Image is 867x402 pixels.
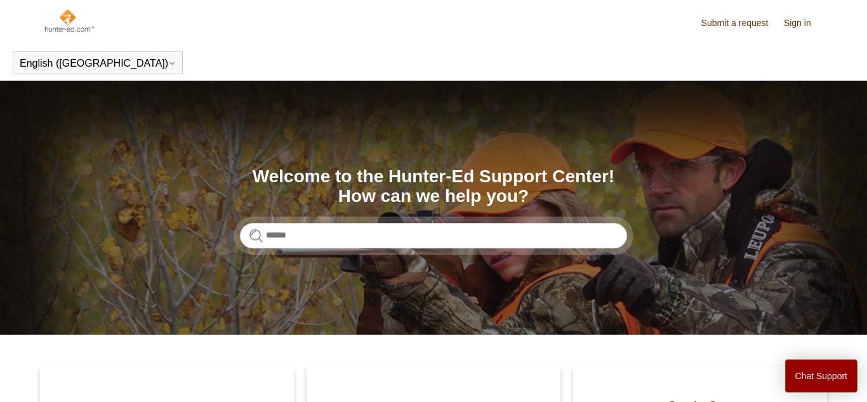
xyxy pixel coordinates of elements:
[784,17,824,30] a: Sign in
[240,223,627,248] input: Search
[701,17,781,30] a: Submit a request
[20,58,176,69] button: English ([GEOGRAPHIC_DATA])
[785,359,858,392] button: Chat Support
[240,167,627,206] h1: Welcome to the Hunter-Ed Support Center! How can we help you?
[43,8,95,33] img: Hunter-Ed Help Center home page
